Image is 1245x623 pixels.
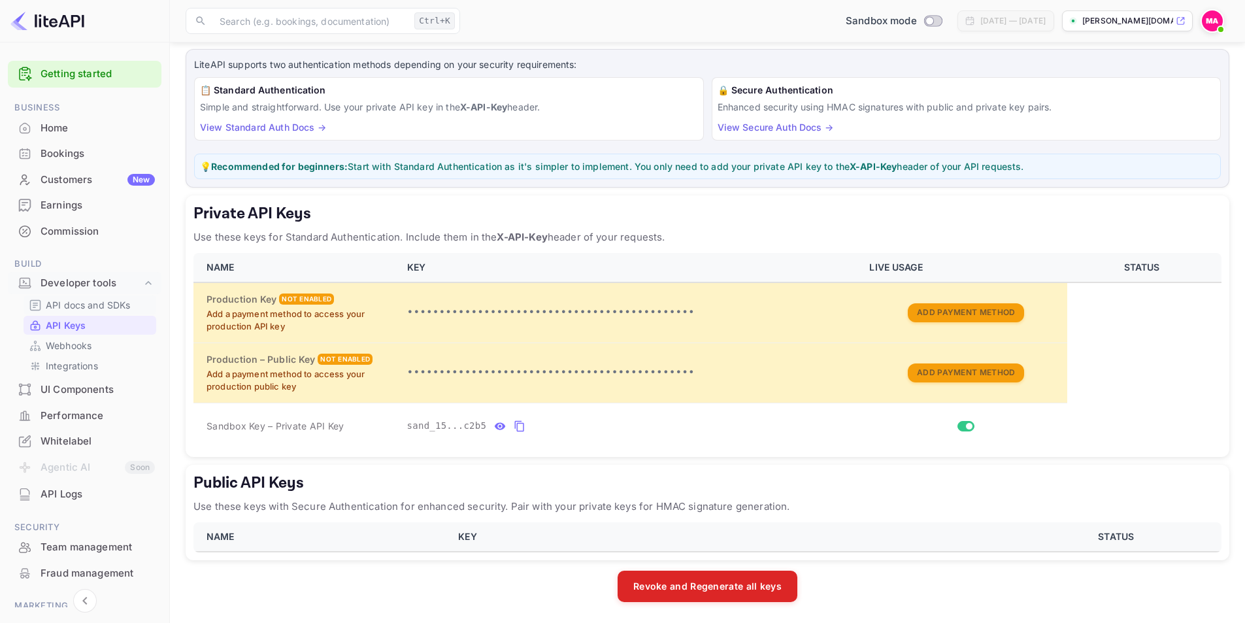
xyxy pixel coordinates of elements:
div: Fraud management [8,561,161,586]
img: LiteAPI logo [10,10,84,31]
p: LiteAPI supports two authentication methods depending on your security requirements: [194,58,1221,72]
span: Sandbox mode [846,14,917,29]
div: Earnings [41,198,155,213]
button: Add Payment Method [908,303,1024,322]
p: [PERSON_NAME][DOMAIN_NAME]... [1082,15,1173,27]
a: Bookings [8,141,161,165]
table: public api keys table [193,522,1221,552]
a: Whitelabel [8,429,161,453]
a: Getting started [41,67,155,82]
div: Whitelabel [8,429,161,454]
a: Integrations [29,359,151,373]
th: NAME [193,253,399,282]
div: Ctrl+K [414,12,455,29]
div: API Keys [24,316,156,335]
img: Mohamed Aiman [1202,10,1223,31]
div: API Logs [41,487,155,502]
p: Add a payment method to access your production API key [207,308,391,333]
p: Use these keys with Secure Authentication for enhanced security. Pair with your private keys for ... [193,499,1221,514]
a: View Standard Auth Docs → [200,122,326,133]
span: Build [8,257,161,271]
h5: Public API Keys [193,473,1221,494]
p: Integrations [46,359,98,373]
a: Add Payment Method [908,306,1024,317]
th: STATUS [1016,522,1221,552]
p: API docs and SDKs [46,298,131,312]
div: Performance [8,403,161,429]
p: ••••••••••••••••••••••••••••••••••••••••••••• [407,305,854,320]
p: API Keys [46,318,86,332]
div: UI Components [41,382,155,397]
div: Getting started [8,61,161,88]
a: API Keys [29,318,151,332]
div: Earnings [8,193,161,218]
div: Performance [41,409,155,424]
th: LIVE USAGE [861,253,1067,282]
strong: X-API-Key [850,161,897,172]
a: UI Components [8,377,161,401]
a: Fraud management [8,561,161,585]
div: Bookings [8,141,161,167]
th: STATUS [1067,253,1221,282]
p: Webhooks [46,339,91,352]
div: Whitelabel [41,434,155,449]
span: sand_15...c2b5 [407,419,487,433]
a: Webhooks [29,339,151,352]
p: Enhanced security using HMAC signatures with public and private key pairs. [718,100,1216,114]
a: Earnings [8,193,161,217]
div: API Logs [8,482,161,507]
button: Revoke and Regenerate all keys [618,571,797,602]
div: New [127,174,155,186]
strong: Recommended for beginners: [211,161,348,172]
h6: 🔒 Secure Authentication [718,83,1216,97]
a: View Secure Auth Docs → [718,122,833,133]
div: Not enabled [279,294,334,305]
a: Home [8,116,161,140]
span: Marketing [8,599,161,613]
a: API docs and SDKs [29,298,151,312]
span: Sandbox Key – Private API Key [207,420,344,431]
h6: 📋 Standard Authentication [200,83,698,97]
p: Use these keys for Standard Authentication. Include them in the header of your requests. [193,229,1221,245]
div: Commission [41,224,155,239]
a: Add Payment Method [908,366,1024,377]
h5: Private API Keys [193,203,1221,224]
a: Team management [8,535,161,559]
button: Collapse navigation [73,589,97,613]
input: Search (e.g. bookings, documentation) [212,8,409,34]
th: KEY [450,522,1016,552]
p: Simple and straightforward. Use your private API key in the header. [200,100,698,114]
div: Webhooks [24,336,156,355]
th: KEY [399,253,862,282]
div: Commission [8,219,161,244]
div: Customers [41,173,155,188]
strong: X-API-Key [497,231,547,243]
div: API docs and SDKs [24,295,156,314]
p: 💡 Start with Standard Authentication as it's simpler to implement. You only need to add your priv... [200,160,1215,173]
th: NAME [193,522,450,552]
span: Business [8,101,161,115]
div: Team management [41,540,155,555]
span: Security [8,520,161,535]
div: Bookings [41,146,155,161]
a: API Logs [8,482,161,506]
div: Team management [8,535,161,560]
p: Add a payment method to access your production public key [207,368,391,394]
div: Switch to Production mode [840,14,947,29]
div: Developer tools [8,272,161,295]
div: Integrations [24,356,156,375]
a: Commission [8,219,161,243]
strong: X-API-Key [460,101,507,112]
div: UI Components [8,377,161,403]
a: Performance [8,403,161,428]
div: Home [41,121,155,136]
div: CustomersNew [8,167,161,193]
div: Home [8,116,161,141]
h6: Production Key [207,292,276,307]
h6: Production – Public Key [207,352,315,367]
table: private api keys table [193,253,1221,449]
div: Developer tools [41,276,142,291]
a: CustomersNew [8,167,161,192]
button: Add Payment Method [908,363,1024,382]
div: [DATE] — [DATE] [980,15,1046,27]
